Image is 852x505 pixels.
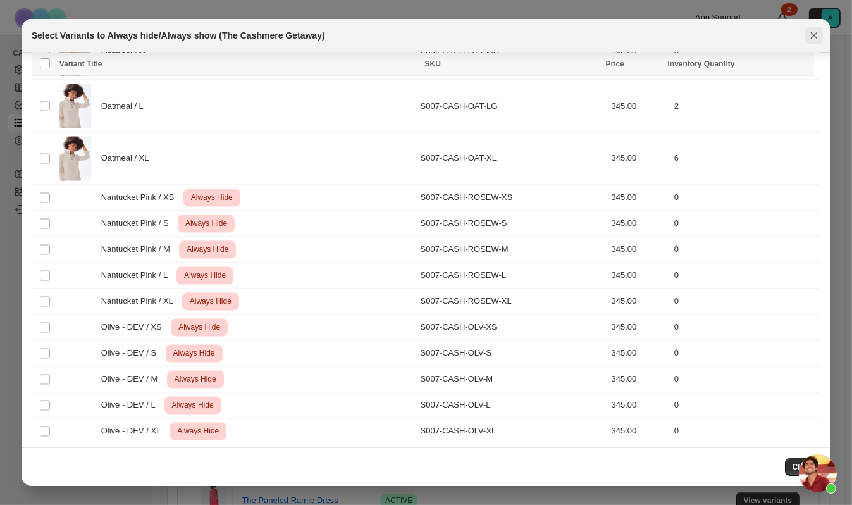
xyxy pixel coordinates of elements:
[101,399,162,412] span: Olive - DEV / L
[170,398,216,413] span: Always Hide
[608,211,670,237] td: 345.00
[172,372,219,387] span: Always Hide
[59,84,91,128] img: Gabby_Cashmere_Weekender_Oatmeal_0465.jpg
[608,132,670,185] td: 345.00
[417,132,608,185] td: S007-CASH-OAT-XL
[59,59,102,68] span: Variant Title
[101,373,164,386] span: Olive - DEV / M
[670,185,821,211] td: 0
[608,237,670,263] td: 345.00
[32,29,325,42] h2: Select Variants to Always hide/Always show (The Cashmere Getaway)
[101,270,175,282] span: Nantucket Pink / L
[670,132,821,185] td: 6
[101,296,180,308] span: Nantucket Pink / XL
[417,185,608,211] td: S007-CASH-ROSEW-XS
[417,237,608,263] td: S007-CASH-ROSEW-M
[785,458,821,476] button: Close
[417,418,608,444] td: S007-CASH-OLV-XL
[183,216,230,232] span: Always Hide
[670,315,821,340] td: 0
[184,242,231,258] span: Always Hide
[101,192,181,204] span: Nantucket Pink / XS
[608,80,670,132] td: 345.00
[793,462,813,472] span: Close
[608,185,670,211] td: 345.00
[417,289,608,315] td: S007-CASH-ROSEW-XL
[799,454,837,492] div: Open chat
[101,244,177,256] span: Nantucket Pink / M
[176,320,223,335] span: Always Hide
[670,80,821,132] td: 2
[608,340,670,366] td: 345.00
[101,100,151,113] span: Oatmeal / L
[417,263,608,289] td: S007-CASH-ROSEW-L
[188,190,235,206] span: Always Hide
[670,418,821,444] td: 0
[175,424,221,439] span: Always Hide
[608,418,670,444] td: 345.00
[101,425,168,438] span: Olive - DEV / XL
[417,392,608,418] td: S007-CASH-OLV-L
[670,289,821,315] td: 0
[101,321,169,334] span: Olive - DEV / XS
[182,268,228,284] span: Always Hide
[805,27,823,44] button: Close
[670,211,821,237] td: 0
[171,346,218,361] span: Always Hide
[417,366,608,392] td: S007-CASH-OLV-M
[608,263,670,289] td: 345.00
[608,366,670,392] td: 345.00
[608,289,670,315] td: 345.00
[668,59,735,68] span: Inventory Quantity
[606,59,624,68] span: Price
[425,59,441,68] span: SKU
[417,315,608,340] td: S007-CASH-OLV-XS
[417,80,608,132] td: S007-CASH-OAT-LG
[670,237,821,263] td: 0
[101,153,156,165] span: Oatmeal / XL
[187,294,234,309] span: Always Hide
[608,315,670,340] td: 345.00
[608,392,670,418] td: 345.00
[417,340,608,366] td: S007-CASH-OLV-S
[670,263,821,289] td: 0
[101,347,163,360] span: Olive - DEV / S
[670,340,821,366] td: 0
[59,137,91,181] img: Gabby_Cashmere_Weekender_Oatmeal_0465.jpg
[670,366,821,392] td: 0
[101,218,176,230] span: Nantucket Pink / S
[417,211,608,237] td: S007-CASH-ROSEW-S
[670,392,821,418] td: 0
